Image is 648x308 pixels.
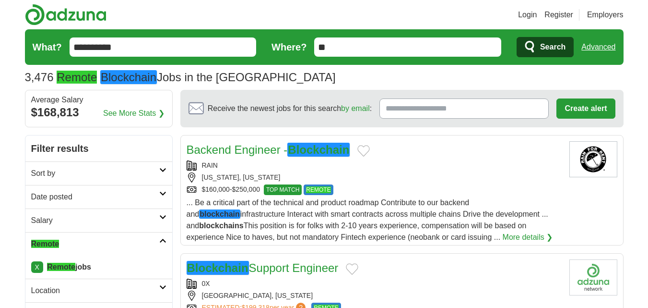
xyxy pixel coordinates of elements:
[199,222,243,230] strong: blockchains
[187,185,562,195] div: $160,000-$250,000
[47,263,91,271] strong: jobs
[540,37,566,57] span: Search
[187,291,562,301] div: [GEOGRAPHIC_DATA], [US_STATE]
[31,261,43,273] a: X
[187,143,350,157] a: Backend Engineer -Blockchain
[25,209,172,232] a: Salary
[31,191,159,203] h2: Date posted
[264,185,302,195] span: TOP MATCH
[306,186,330,193] em: REMOTE
[187,279,562,289] div: 0X
[31,168,159,179] h2: Sort by
[100,70,157,84] em: Blockchain
[25,279,172,302] a: Location
[544,9,573,21] a: Register
[57,71,97,84] em: Remote
[25,4,106,25] img: Adzuna logo
[25,69,54,86] span: 3,476
[187,172,562,183] div: [US_STATE], [US_STATE]
[187,261,249,275] em: Blockchain
[287,143,350,157] em: Blockchain
[208,103,372,114] span: Receive the newest jobs for this search :
[357,145,370,157] button: Add to favorite jobs
[25,161,172,185] a: Sort by
[25,232,172,256] a: Remote
[31,104,166,121] div: $168,813
[31,285,159,296] h2: Location
[25,185,172,209] a: Date posted
[187,198,548,241] span: ... Be a critical part of the technical and product roadmap Contribute to our backend and infrast...
[31,240,59,248] em: Remote
[569,259,617,296] img: Company logo
[556,99,615,119] button: Create alert
[31,215,159,226] h2: Salary
[271,40,306,54] label: Where?
[47,263,75,271] em: Remote
[25,136,172,161] h2: Filter results
[25,71,336,84] h1: Jobs in the [GEOGRAPHIC_DATA]
[31,96,166,104] div: Average Salary
[187,261,339,275] a: BlockchainSupport Engineer
[518,9,537,21] a: Login
[103,108,165,119] a: See More Stats ❯
[33,40,62,54] label: What?
[346,263,358,275] button: Add to favorite jobs
[569,141,617,177] img: Rain for Rent logo
[503,232,553,243] a: More details ❯
[581,37,615,57] a: Advanced
[199,209,240,219] em: blockchain
[587,9,624,21] a: Employers
[341,104,370,112] a: by email
[202,161,218,169] a: RAIN
[517,37,574,57] button: Search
